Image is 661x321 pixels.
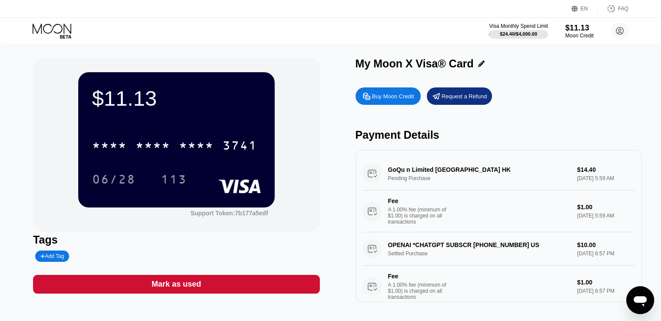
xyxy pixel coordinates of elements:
div: Request a Refund [427,87,492,105]
div: EN [571,4,598,13]
div: $11.13 [565,23,594,33]
div: 06/28 [86,168,142,190]
div: 113 [154,168,193,190]
div: Visa Monthly Spend Limit$24.40/$4,000.00 [489,23,548,39]
div: Buy Moon Credit [355,87,421,105]
div: My Moon X Visa® Card [355,57,474,70]
div: Add Tag [35,251,69,262]
div: Mark as used [33,275,319,294]
div: $24.40 / $4,000.00 [500,31,537,37]
div: Add Tag [40,253,64,259]
div: FeeA 1.00% fee (minimum of $1.00) is charged on all transactions$1.00[DATE] 5:59 AM [362,191,635,232]
div: A 1.00% fee (minimum of $1.00) is charged on all transactions [388,207,453,225]
div: $11.13 [92,86,261,110]
div: [DATE] 6:57 PM [577,288,635,294]
div: Moon Credit [565,33,594,39]
div: FeeA 1.00% fee (minimum of $1.00) is charged on all transactions$1.00[DATE] 6:57 PM [362,266,635,308]
div: Support Token:7b177a5edf [190,210,268,217]
div: 113 [161,174,187,187]
div: FAQ [598,4,628,13]
div: $1.00 [577,279,635,286]
div: $11.13Moon Credit [565,23,594,39]
div: [DATE] 5:59 AM [577,213,635,219]
div: Payment Details [355,129,642,141]
div: Mark as used [152,279,201,289]
div: A 1.00% fee (minimum of $1.00) is charged on all transactions [388,282,453,300]
div: Request a Refund [442,93,487,100]
div: Buy Moon Credit [372,93,414,100]
div: Support Token: 7b177a5edf [190,210,268,217]
div: 06/28 [92,174,136,187]
div: Tags [33,234,319,246]
div: 3741 [223,140,257,154]
div: Fee [388,273,449,280]
div: FAQ [618,6,628,12]
div: EN [581,6,588,12]
div: Visa Monthly Spend Limit [489,23,548,29]
div: Fee [388,197,449,204]
div: $1.00 [577,204,635,211]
iframe: Button to launch messaging window [626,286,654,314]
